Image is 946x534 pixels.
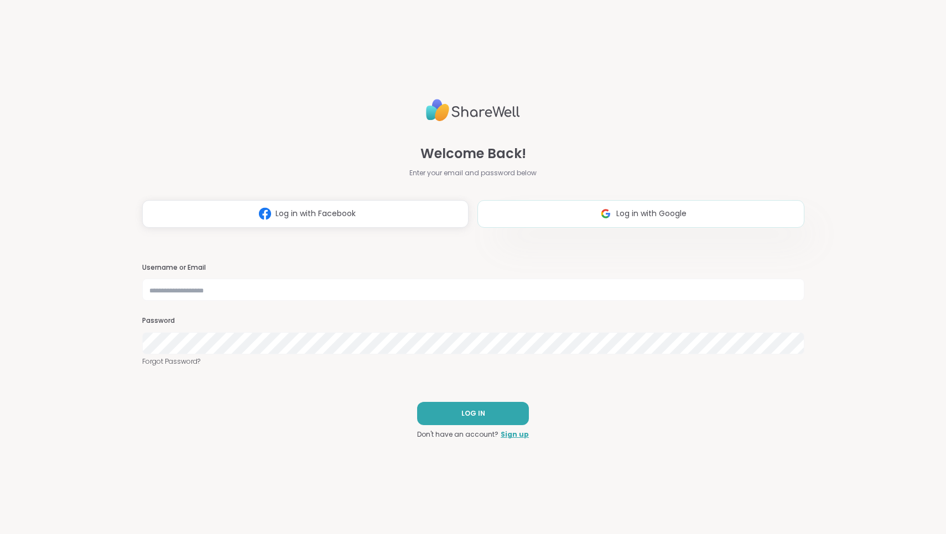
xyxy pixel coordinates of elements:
span: Enter your email and password below [409,168,537,178]
a: Sign up [501,430,529,439]
span: Log in with Facebook [276,208,356,219]
span: Welcome Back! [420,144,526,164]
img: ShareWell Logomark [254,203,276,224]
span: LOG IN [461,409,485,418]
button: Log in with Google [477,200,804,228]
img: ShareWell Logo [426,95,520,126]
button: LOG IN [417,402,529,425]
img: ShareWell Logomark [595,203,616,224]
button: Log in with Facebook [142,200,469,228]
h3: Password [142,316,804,326]
span: Don't have an account? [417,430,498,439]
span: Log in with Google [616,208,687,219]
h3: Username or Email [142,263,804,273]
a: Forgot Password? [142,357,804,367]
